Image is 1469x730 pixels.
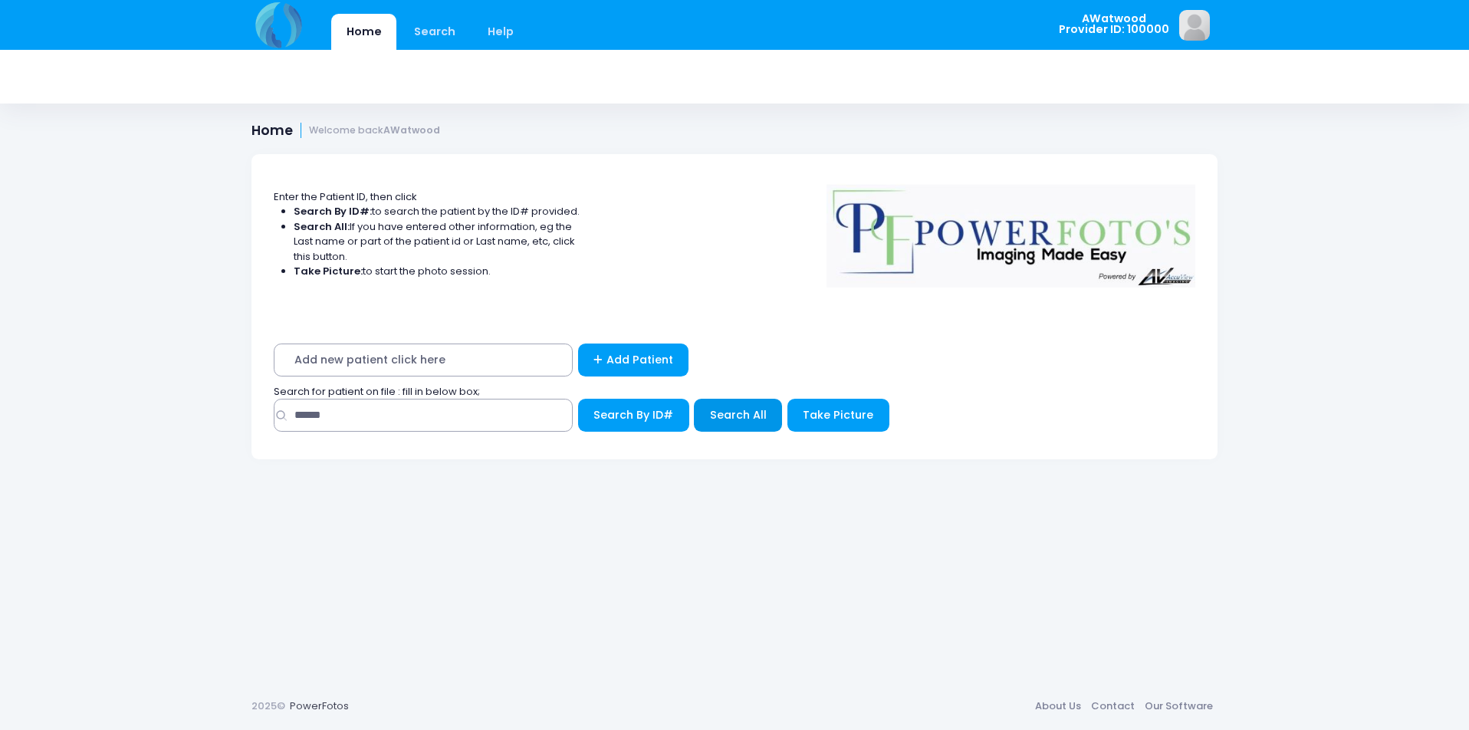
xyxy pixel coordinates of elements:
a: Help [473,14,529,50]
button: Take Picture [787,399,889,432]
img: image [1179,10,1210,41]
span: AWatwood Provider ID: 100000 [1059,13,1169,35]
a: Add Patient [578,344,689,377]
button: Search By ID# [578,399,689,432]
strong: Take Picture: [294,264,363,278]
img: Logo [820,174,1203,288]
strong: Search All: [294,219,350,234]
span: Search By ID# [593,407,673,423]
h1: Home [251,123,440,139]
small: Welcome back [309,125,440,136]
li: If you have entered other information, eg the Last name or part of the patient id or Last name, e... [294,219,580,265]
a: About Us [1030,692,1086,720]
span: Search All [710,407,767,423]
strong: Search By ID#: [294,204,372,219]
span: Add new patient click here [274,344,573,377]
span: Enter the Patient ID, then click [274,189,417,204]
li: to search the patient by the ID# provided. [294,204,580,219]
span: Search for patient on file : fill in below box; [274,384,480,399]
li: to start the photo session. [294,264,580,279]
a: Contact [1086,692,1139,720]
a: Search [399,14,470,50]
span: 2025© [251,699,285,713]
button: Search All [694,399,782,432]
a: PowerFotos [290,699,349,713]
a: Home [331,14,396,50]
a: Our Software [1139,692,1218,720]
strong: AWatwood [383,123,440,136]
span: Take Picture [803,407,873,423]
